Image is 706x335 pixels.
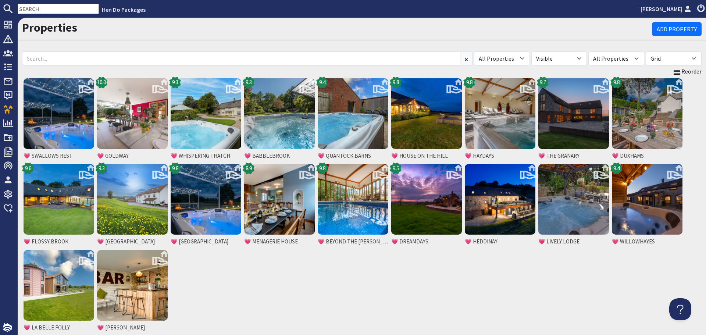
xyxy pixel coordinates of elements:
a: 💗 HOUSE ON THE HILL9.8 [390,77,463,163]
span: 💗 BEYOND THE [PERSON_NAME] [318,238,388,246]
a: 💗 SWALLOWS REST [22,77,96,163]
a: 💗 [PERSON_NAME] [96,249,169,335]
span: 9.5 [393,164,399,173]
span: 💗 LA BELLE FOLLY [24,324,94,332]
a: Hen Do Packages [102,6,146,13]
img: 💗 QUANTOCK BARNS's icon [318,78,388,149]
a: Add Property [652,22,702,36]
span: 💗 SWALLOWS REST [24,152,94,160]
span: 9.4 [319,78,325,87]
span: 9.4 [613,164,620,173]
a: 💗 HAYDAYS9.8 [463,77,537,163]
a: 💗 BABBLEBROOK9.3 [243,77,316,163]
span: 9.7 [540,78,546,87]
span: 💗 DUXHAMS [612,152,682,160]
a: 💗 FLOSSY BROOK9.6 [22,163,96,249]
a: 💗 QUANTOCK BARNS9.4 [316,77,390,163]
span: 💗 WILLOWHAYES [612,238,682,246]
img: 💗 WILLOWHAYES's icon [612,164,682,235]
img: 💗 HOUSE ON THE HILL's icon [391,78,462,149]
span: 💗 BABBLEBROOK [244,152,315,160]
span: 💗 QUANTOCK BARNS [318,152,388,160]
a: Reorder [673,67,702,76]
a: [PERSON_NAME] [641,4,693,13]
a: 💗 [GEOGRAPHIC_DATA]9.3 [96,163,169,249]
a: 💗 BEYOND THE [PERSON_NAME]9.8 [316,163,390,249]
img: 💗 GOLDWAY's icon [97,78,168,149]
a: 💗 LIVELY LODGE [537,163,610,249]
a: 💗 WHISPERING THATCH9.3 [169,77,243,163]
span: 8.9 [246,164,252,173]
span: 9.8 [466,78,473,87]
span: 💗 WHISPERING THATCH [171,152,241,160]
span: 💗 [PERSON_NAME] [97,324,168,332]
span: 10.0 [97,78,106,87]
span: 💗 HAYDAYS [465,152,535,160]
a: 💗 THE GRANARY9.7 [537,77,610,163]
img: 💗 HAYDAYS's icon [465,78,535,149]
span: 9.6 [25,164,31,173]
a: 💗 [GEOGRAPHIC_DATA]9.8 [169,163,243,249]
span: 💗 HOUSE ON THE HILL [391,152,462,160]
img: 💗 LA BELLE FOLLY's icon [24,250,94,321]
span: 9.8 [319,164,325,173]
img: staytech_i_w-64f4e8e9ee0a9c174fd5317b4b171b261742d2d393467e5bdba4413f4f884c10.svg [3,323,12,332]
span: 9.8 [393,78,399,87]
span: 💗 DREAMDAYS [391,238,462,246]
a: 💗 LA BELLE FOLLY [22,249,96,335]
a: 💗 WILLOWHAYES9.4 [610,163,684,249]
span: 💗 HEDDINAY [465,238,535,246]
span: 9.3 [99,164,105,173]
img: 💗 FROG STREET's icon [171,164,241,235]
input: SEARCH [18,4,99,14]
span: 💗 FLOSSY BROOK [24,238,94,246]
a: 💗 DREAMDAYS9.5 [390,163,463,249]
span: 💗 MENAGERIE HOUSE [244,238,315,246]
span: 💗 [GEOGRAPHIC_DATA] [97,238,168,246]
img: 💗 MENAGERIE HOUSE's icon [244,164,315,235]
span: 9.3 [246,78,252,87]
a: 💗 GOLDWAY10.0 [96,77,169,163]
img: 💗 SWALLOWS REST's icon [24,78,94,149]
span: 9.8 [172,164,178,173]
img: 💗 HEDDINAY's icon [465,164,535,235]
img: 💗 WHISPERING THATCH's icon [171,78,241,149]
span: 💗 GOLDWAY [97,152,168,160]
a: 💗 DUXHAMS9.8 [610,77,684,163]
span: 9.3 [172,78,178,87]
img: 💗 DREAMDAYS's icon [391,164,462,235]
input: Search... [22,51,460,65]
img: 💗 DUXHAMS's icon [612,78,682,149]
img: 💗 FLOSSY BROOK's icon [24,164,94,235]
span: 9.8 [613,78,620,87]
a: Properties [22,20,77,35]
img: 💗 INWOOD FARMHOUSE's icon [97,164,168,235]
img: 💗 BEYOND THE WOODS's icon [318,164,388,235]
span: 💗 LIVELY LODGE [538,238,609,246]
img: 💗 LIVELY LODGE's icon [538,164,609,235]
iframe: Toggle Customer Support [669,298,691,320]
img: 💗 THE GRANARY's icon [538,78,609,149]
a: 💗 HEDDINAY [463,163,537,249]
a: 💗 MENAGERIE HOUSE8.9 [243,163,316,249]
img: 💗 ADE SHINDY's icon [97,250,168,321]
span: 💗 THE GRANARY [538,152,609,160]
img: 💗 BABBLEBROOK's icon [244,78,315,149]
span: 💗 [GEOGRAPHIC_DATA] [171,238,241,246]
